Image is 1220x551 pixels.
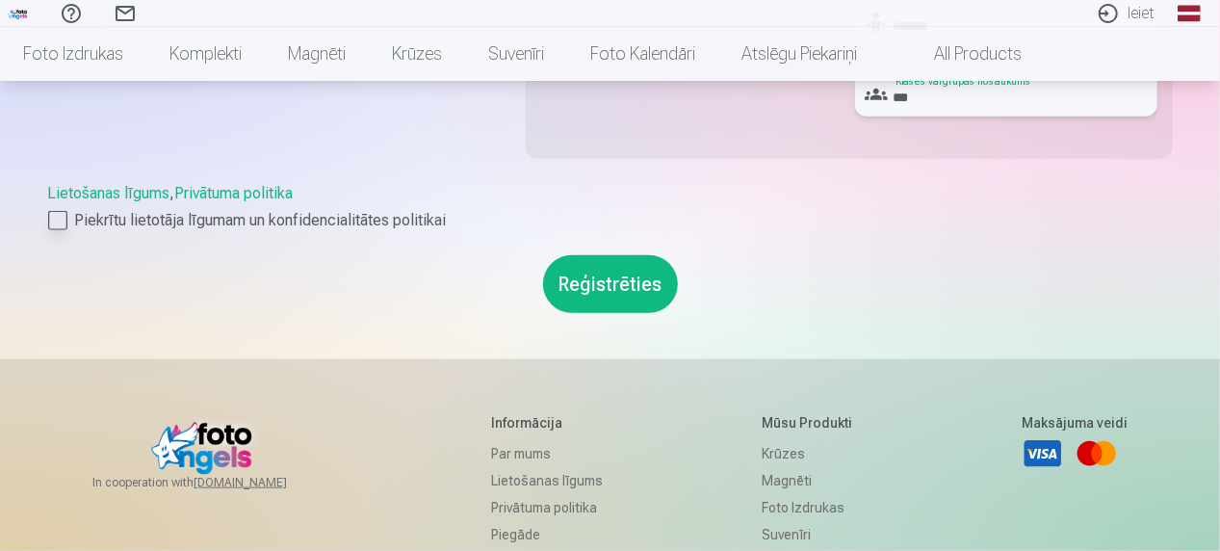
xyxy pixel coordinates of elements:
a: Suvenīri [465,27,567,81]
a: Suvenīri [762,521,863,548]
div: , [48,182,1173,232]
a: Magnēti [762,467,863,494]
a: Lietošanas līgums [48,184,170,202]
a: Foto kalendāri [567,27,718,81]
a: Komplekti [146,27,265,81]
button: Reģistrēties [543,255,678,313]
span: In cooperation with [92,475,333,490]
a: Krūzes [762,440,863,467]
h5: Maksājuma veidi [1022,413,1128,433]
h5: Mūsu produkti [762,413,863,433]
a: Foto izdrukas [762,494,863,521]
a: Mastercard [1076,433,1118,475]
img: /fa1 [8,8,29,19]
a: [DOMAIN_NAME] [194,475,333,490]
label: Piekrītu lietotāja līgumam un konfidencialitātes politikai [48,209,1173,232]
a: All products [880,27,1045,81]
a: Lietošanas līgums [492,467,604,494]
a: Atslēgu piekariņi [718,27,880,81]
a: Visa [1022,433,1064,475]
a: Privātuma politika [492,494,604,521]
a: Magnēti [265,27,369,81]
a: Par mums [492,440,604,467]
a: Krūzes [369,27,465,81]
a: Privātuma politika [175,184,294,202]
h5: Informācija [492,413,604,433]
a: Piegāde [492,521,604,548]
